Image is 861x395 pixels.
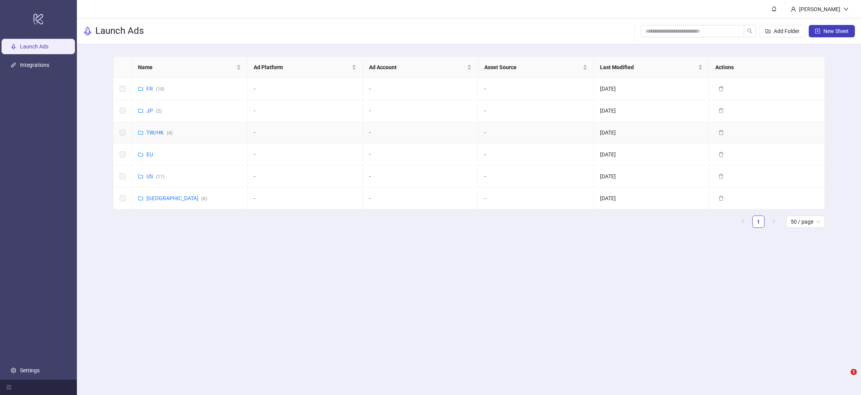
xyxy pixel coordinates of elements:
[95,25,144,37] h3: Launch Ads
[600,63,696,71] span: Last Modified
[369,63,465,71] span: Ad Account
[167,130,173,136] span: ( 4 )
[718,108,724,113] span: delete
[718,86,724,91] span: delete
[138,63,234,71] span: Name
[747,28,753,34] span: search
[759,25,806,37] button: Add Folder
[823,28,849,34] span: New Sheet
[771,6,777,12] span: bell
[478,122,593,144] td: -
[83,27,92,36] span: rocket
[478,78,593,100] td: -
[20,367,40,373] a: Settings
[146,173,165,179] a: US(11)
[786,216,825,228] div: Page Size
[478,144,593,166] td: -
[363,188,478,209] td: -
[791,216,820,227] span: 50 / page
[138,86,143,91] span: folder
[594,166,709,188] td: [DATE]
[768,216,780,228] button: right
[791,7,796,12] span: user
[6,385,12,390] span: menu-fold
[737,216,749,228] li: Previous Page
[132,57,247,78] th: Name
[201,196,207,201] span: ( 6 )
[718,196,724,201] span: delete
[146,86,165,92] a: FR(18)
[478,57,593,78] th: Asset Source
[594,57,709,78] th: Last Modified
[146,195,207,201] a: [GEOGRAPHIC_DATA](6)
[248,122,363,144] td: -
[478,188,593,209] td: -
[851,369,857,375] span: 1
[594,144,709,166] td: [DATE]
[146,129,173,136] a: TW/HK(4)
[774,28,799,34] span: Add Folder
[248,100,363,122] td: -
[248,144,363,166] td: -
[594,188,709,209] td: [DATE]
[248,188,363,209] td: -
[737,216,749,228] button: left
[752,216,765,228] li: 1
[20,62,49,68] a: Integrations
[718,174,724,179] span: delete
[363,166,478,188] td: -
[741,219,745,224] span: left
[138,108,143,113] span: folder
[363,122,478,144] td: -
[156,174,165,179] span: ( 11 )
[594,122,709,144] td: [DATE]
[594,78,709,100] td: [DATE]
[138,152,143,157] span: folder
[156,86,165,92] span: ( 18 )
[254,63,350,71] span: Ad Platform
[363,144,478,166] td: -
[138,196,143,201] span: folder
[765,28,771,34] span: folder-add
[718,130,724,135] span: delete
[835,369,853,387] iframe: Intercom live chat
[146,151,153,158] a: EU
[363,78,478,100] td: -
[138,174,143,179] span: folder
[248,166,363,188] td: -
[248,78,363,100] td: -
[815,28,820,34] span: plus-square
[796,5,843,13] div: [PERSON_NAME]
[138,130,143,135] span: folder
[478,100,593,122] td: -
[363,100,478,122] td: -
[753,216,764,227] a: 1
[843,7,849,12] span: down
[718,152,724,157] span: delete
[146,108,162,114] a: JP(2)
[478,166,593,188] td: -
[709,57,824,78] th: Actions
[771,219,776,224] span: right
[363,57,478,78] th: Ad Account
[809,25,855,37] button: New Sheet
[768,216,780,228] li: Next Page
[484,63,581,71] span: Asset Source
[594,100,709,122] td: [DATE]
[20,43,48,50] a: Launch Ads
[248,57,363,78] th: Ad Platform
[156,108,162,114] span: ( 2 )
